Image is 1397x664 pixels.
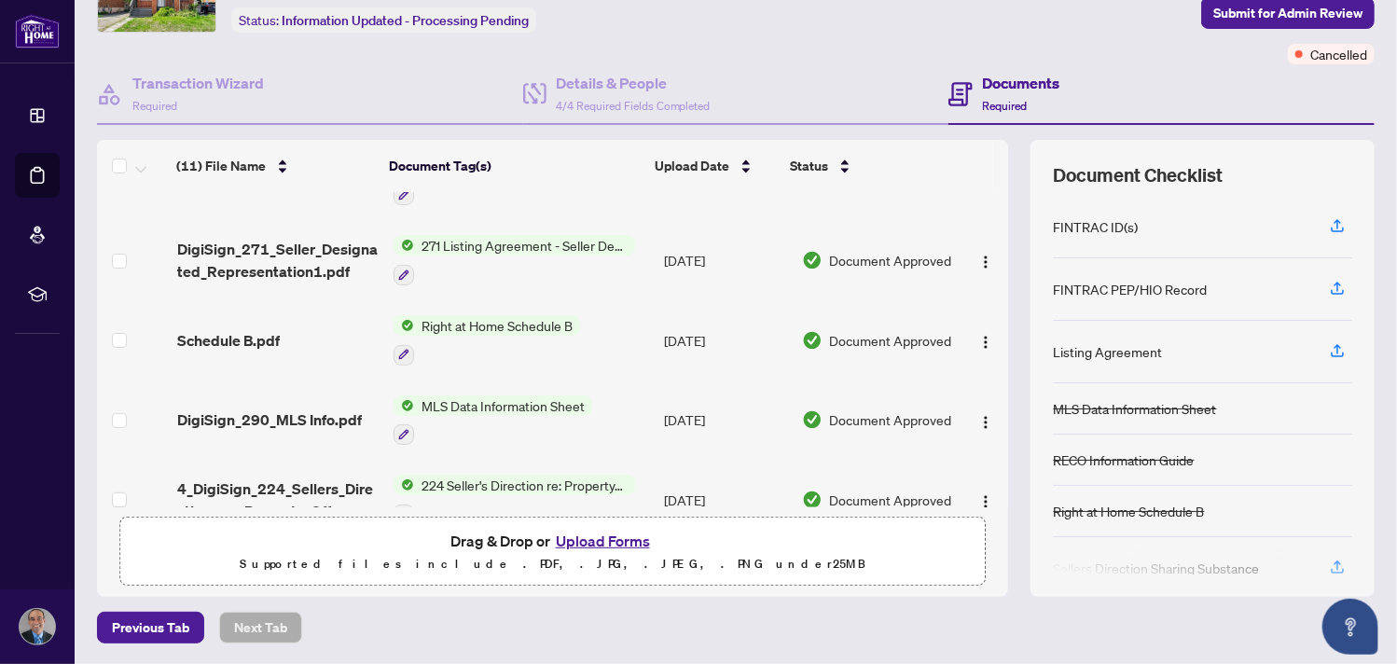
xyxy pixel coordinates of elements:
[657,220,795,300] td: [DATE]
[971,325,1001,355] button: Logo
[394,395,592,446] button: Status IconMLS Data Information Sheet
[219,612,302,643] button: Next Tab
[971,245,1001,275] button: Logo
[1053,279,1207,299] div: FINTRAC PEP/HIO Record
[1322,599,1378,655] button: Open asap
[978,494,993,509] img: Logo
[1053,398,1216,419] div: MLS Data Information Sheet
[394,315,580,366] button: Status IconRight at Home Schedule B
[550,529,656,553] button: Upload Forms
[20,609,55,644] img: Profile Icon
[802,490,823,510] img: Document Status
[978,415,993,430] img: Logo
[1053,501,1204,521] div: Right at Home Schedule B
[394,475,414,495] img: Status Icon
[971,485,1001,515] button: Logo
[176,156,266,176] span: (11) File Name
[802,330,823,351] img: Document Status
[830,330,952,351] span: Document Approved
[414,475,635,495] span: 224 Seller's Direction re: Property/Offers - Important Information for Seller Acknowledgement
[830,490,952,510] span: Document Approved
[790,156,828,176] span: Status
[177,477,379,522] span: 4_DigiSign_224_Sellers_Direction_re__Property_Offers_-_Imp_Info_for_Seller_Ack_-_PropTx-[PERSON_N...
[802,409,823,430] img: Document Status
[1053,341,1162,362] div: Listing Agreement
[131,553,974,575] p: Supported files include .PDF, .JPG, .JPEG, .PNG under 25 MB
[414,315,580,336] span: Right at Home Schedule B
[15,14,60,48] img: logo
[1053,162,1223,188] span: Document Checklist
[1053,450,1194,470] div: RECO Information Guide
[177,238,379,283] span: DigiSign_271_Seller_Designated_Representation1.pdf
[978,335,993,350] img: Logo
[282,12,529,29] span: Information Updated - Processing Pending
[414,395,592,416] span: MLS Data Information Sheet
[978,255,993,270] img: Logo
[381,140,647,192] th: Document Tag(s)
[394,475,635,525] button: Status Icon224 Seller's Direction re: Property/Offers - Important Information for Seller Acknowle...
[177,408,362,431] span: DigiSign_290_MLS Info.pdf
[394,235,414,256] img: Status Icon
[982,99,1027,113] span: Required
[556,72,711,94] h4: Details & People
[414,235,635,256] span: 271 Listing Agreement - Seller Designated Representation Agreement Authority to Offer for Sale
[394,315,414,336] img: Status Icon
[657,300,795,380] td: [DATE]
[657,380,795,461] td: [DATE]
[830,250,952,270] span: Document Approved
[1053,216,1138,237] div: FINTRAC ID(s)
[231,7,536,33] div: Status:
[830,409,952,430] span: Document Approved
[97,612,204,643] button: Previous Tab
[782,140,947,192] th: Status
[982,72,1059,94] h4: Documents
[971,405,1001,435] button: Logo
[120,518,985,587] span: Drag & Drop orUpload FormsSupported files include .PDF, .JPG, .JPEG, .PNG under25MB
[1310,44,1367,64] span: Cancelled
[647,140,782,192] th: Upload Date
[394,235,635,285] button: Status Icon271 Listing Agreement - Seller Designated Representation Agreement Authority to Offer ...
[132,99,177,113] span: Required
[556,99,711,113] span: 4/4 Required Fields Completed
[177,329,280,352] span: Schedule B.pdf
[802,250,823,270] img: Document Status
[169,140,381,192] th: (11) File Name
[132,72,264,94] h4: Transaction Wizard
[112,613,189,643] span: Previous Tab
[657,460,795,540] td: [DATE]
[655,156,729,176] span: Upload Date
[450,529,656,553] span: Drag & Drop or
[394,395,414,416] img: Status Icon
